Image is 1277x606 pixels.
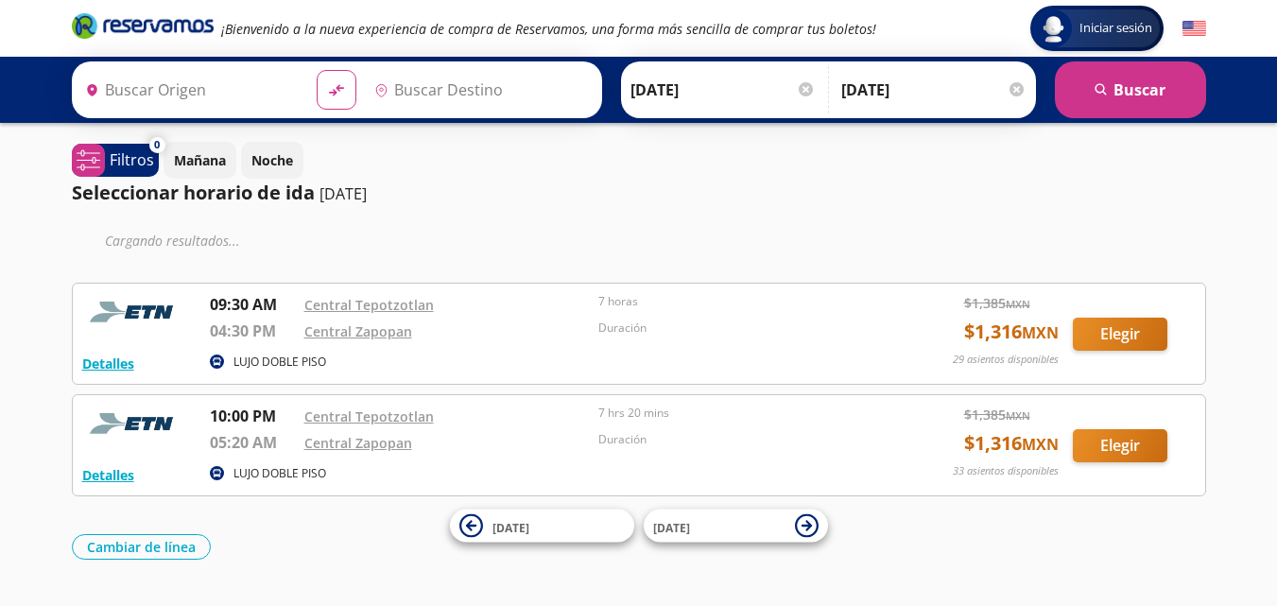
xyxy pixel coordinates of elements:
[653,519,690,535] span: [DATE]
[1006,408,1030,423] small: MXN
[210,431,295,454] p: 05:20 AM
[964,405,1030,424] span: $ 1,385
[72,11,214,40] i: Brand Logo
[953,463,1059,479] p: 33 asientos disponibles
[953,352,1059,368] p: 29 asientos disponibles
[964,318,1059,346] span: $ 1,316
[82,465,134,485] button: Detalles
[964,429,1059,458] span: $ 1,316
[304,322,412,340] a: Central Zapopan
[492,519,529,535] span: [DATE]
[210,405,295,427] p: 10:00 PM
[1055,61,1206,118] button: Buscar
[174,150,226,170] p: Mañana
[164,142,236,179] button: Mañana
[1182,17,1206,41] button: English
[598,405,884,422] p: 7 hrs 20 mins
[82,293,186,331] img: RESERVAMOS
[1073,318,1167,351] button: Elegir
[78,66,302,113] input: Buscar Origen
[233,354,326,371] p: LUJO DOBLE PISO
[110,148,154,171] p: Filtros
[72,144,159,177] button: 0Filtros
[1006,297,1030,311] small: MXN
[1022,322,1059,343] small: MXN
[72,11,214,45] a: Brand Logo
[304,434,412,452] a: Central Zapopan
[210,293,295,316] p: 09:30 AM
[304,407,434,425] a: Central Tepotzotlan
[644,510,828,543] button: [DATE]
[598,431,884,448] p: Duración
[598,293,884,310] p: 7 horas
[964,293,1030,313] span: $ 1,385
[319,182,367,205] p: [DATE]
[82,405,186,442] img: RESERVAMOS
[841,66,1027,113] input: Opcional
[154,137,160,153] span: 0
[251,150,293,170] p: Noche
[221,20,876,38] em: ¡Bienvenido a la nueva experiencia de compra de Reservamos, una forma más sencilla de comprar tus...
[450,510,634,543] button: [DATE]
[1072,19,1160,38] span: Iniciar sesión
[210,320,295,342] p: 04:30 PM
[105,232,240,250] em: Cargando resultados ...
[72,179,315,207] p: Seleccionar horario de ida
[241,142,303,179] button: Noche
[367,66,592,113] input: Buscar Destino
[1073,429,1167,462] button: Elegir
[233,465,326,482] p: LUJO DOBLE PISO
[1022,434,1059,455] small: MXN
[72,534,211,560] button: Cambiar de línea
[82,354,134,373] button: Detalles
[598,320,884,337] p: Duración
[630,66,816,113] input: Elegir Fecha
[304,296,434,314] a: Central Tepotzotlan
